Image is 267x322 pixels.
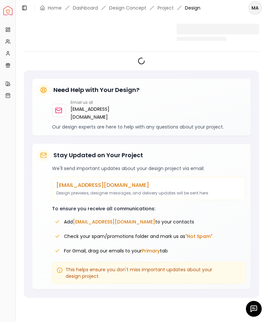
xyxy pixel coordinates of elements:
span: For Gmail, drag our emails to your tab [64,248,168,254]
p: [EMAIL_ADDRESS][DOMAIN_NAME] [56,181,241,189]
nav: breadcrumb [40,5,200,11]
p: To ensure you receive all communications: [52,205,245,212]
span: "Not Spam" [185,233,212,240]
a: Dashboard [73,5,98,11]
h5: Stay Updated on Your Project [53,151,143,160]
a: Project [158,5,174,11]
img: Spacejoy Logo [3,6,13,15]
span: This helps ensure you don't miss important updates about your design project. [66,266,241,279]
span: Check your spam/promotions folder and mark us as [64,233,212,240]
p: We'll send important updates about your design project via email: [52,165,245,172]
p: Email us at [71,100,109,105]
span: Add to your contacts [64,219,194,225]
span: MA [249,2,261,14]
a: [EMAIL_ADDRESS][DOMAIN_NAME] [71,105,109,121]
button: MA [249,1,262,15]
h5: Need Help with Your Design? [53,85,139,95]
a: Home [48,5,62,11]
p: Design previews, designer messages, and delivery updates will be sent here [56,190,241,196]
p: Our design experts are here to help with any questions about your project. [52,124,245,130]
span: Primary [142,248,160,254]
span: Design [185,5,200,11]
a: Spacejoy [3,6,13,15]
span: [EMAIL_ADDRESS][DOMAIN_NAME] [73,219,155,225]
li: Design Concept [109,5,146,11]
